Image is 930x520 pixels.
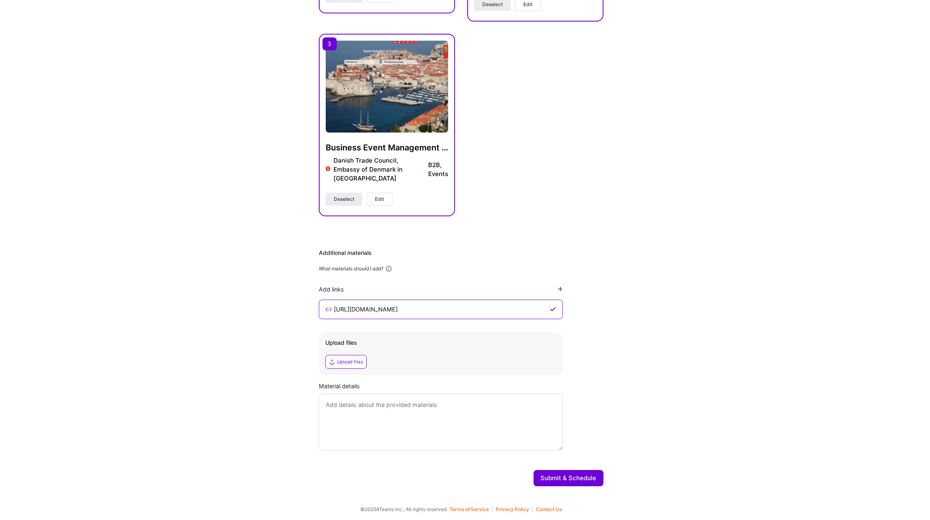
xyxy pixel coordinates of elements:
[326,142,448,153] h4: Business Event Management Application
[360,505,448,513] span: © 2025 ATeams Inc., All rights reserved.
[326,41,448,133] img: Business Event Management Application
[326,166,330,171] img: Company logo
[449,507,492,512] button: Terms of Service
[325,339,556,347] div: Upload files
[534,470,603,486] button: Submit & Schedule
[523,1,532,8] span: Edit
[319,249,603,257] div: Additional materials
[329,359,335,365] i: icon Upload2
[482,1,503,8] span: Deselect
[558,287,563,292] i: icon PlusBlackFlat
[375,196,384,203] span: Edit
[536,507,562,512] button: Contact Us
[422,169,424,170] img: divider
[334,196,354,203] span: Deselect
[550,306,556,313] i: icon CheckPurple
[333,156,448,183] div: Danish Trade Council, Embassy of Denmark in [GEOGRAPHIC_DATA] B2B, Events
[319,265,383,272] div: What materials should I add?
[326,306,332,313] i: icon LinkSecondary
[319,285,344,293] div: Add links
[385,265,392,272] i: icon Info
[333,305,548,314] input: Enter link
[496,507,533,512] button: Privacy Policy
[326,193,362,206] button: Deselect
[366,193,392,206] button: Edit
[319,382,603,390] div: Material details
[337,359,363,365] div: Upload files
